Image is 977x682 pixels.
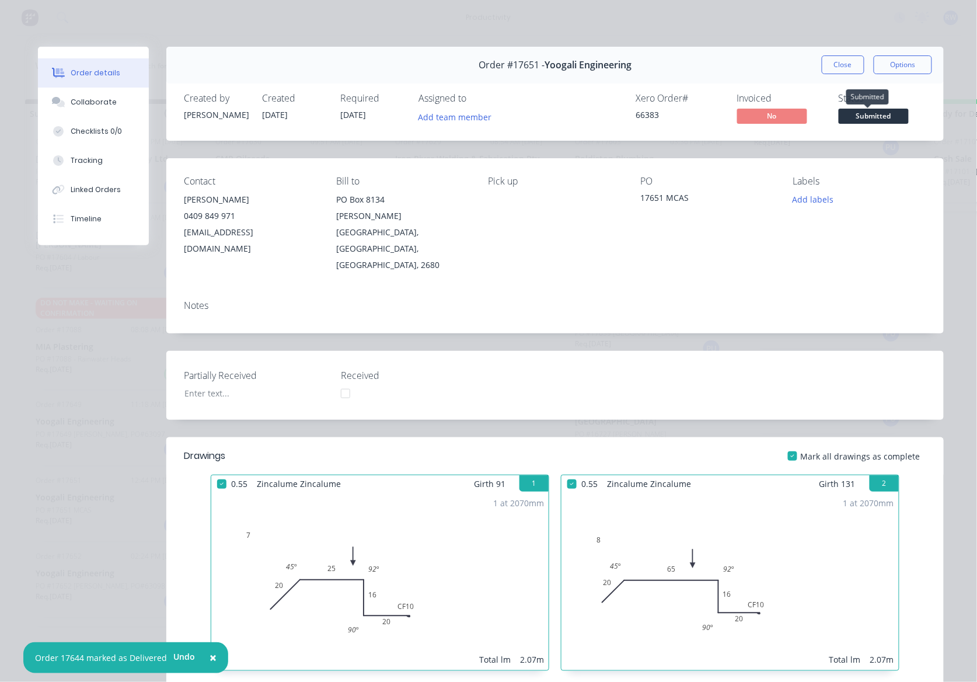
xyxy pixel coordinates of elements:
[737,93,825,104] div: Invoiced
[336,192,470,208] div: PO Box 8134
[211,492,549,670] div: 7202516CF102045º92º90º1 at 2070mmTotal lm2.07m
[210,649,217,666] span: ×
[493,497,544,509] div: 1 at 2070mm
[198,644,228,672] button: Close
[479,60,545,71] span: Order #17651 -
[184,192,317,208] div: [PERSON_NAME]
[870,475,899,492] button: 2
[561,492,899,670] div: 8206516CF102045º92º90º1 at 2070mmTotal lm2.07m
[636,93,723,104] div: Xero Order #
[184,176,317,187] div: Contact
[336,192,470,273] div: PO Box 8134[PERSON_NAME][GEOGRAPHIC_DATA], [GEOGRAPHIC_DATA], [GEOGRAPHIC_DATA], 2680
[640,192,774,208] div: 17651 MCAS
[843,497,894,509] div: 1 at 2070mm
[737,109,807,123] span: No
[38,88,149,117] button: Collaborate
[38,58,149,88] button: Order details
[262,109,288,120] span: [DATE]
[38,204,149,234] button: Timeline
[71,97,117,107] div: Collaborate
[184,192,317,257] div: [PERSON_NAME]0409 849 971[EMAIL_ADDRESS][DOMAIN_NAME]
[184,449,225,463] div: Drawings
[474,475,505,492] span: Girth 91
[801,450,920,462] span: Mark all drawings as complete
[839,93,926,104] div: Status
[412,109,498,124] button: Add team member
[184,300,926,311] div: Notes
[822,55,864,74] button: Close
[71,126,122,137] div: Checklists 0/0
[519,475,549,492] button: 1
[71,68,120,78] div: Order details
[71,185,121,195] div: Linked Orders
[340,109,366,120] span: [DATE]
[262,93,326,104] div: Created
[846,89,889,105] div: Submitted
[340,93,404,104] div: Required
[640,176,774,187] div: PO
[35,652,167,664] div: Order 17644 marked as Delivered
[786,192,840,207] button: Add labels
[38,117,149,146] button: Checklists 0/0
[252,475,346,492] span: Zincalume Zincalume
[839,109,909,123] span: Submitted
[819,475,856,492] span: Girth 131
[479,653,511,666] div: Total lm
[839,109,909,126] button: Submitted
[829,653,861,666] div: Total lm
[71,155,103,166] div: Tracking
[184,208,317,224] div: 0409 849 971
[418,109,498,124] button: Add team member
[602,475,696,492] span: Zincalume Zincalume
[336,176,470,187] div: Bill to
[71,214,102,224] div: Timeline
[577,475,602,492] span: 0.55
[341,368,487,382] label: Received
[167,648,201,666] button: Undo
[870,653,894,666] div: 2.07m
[545,60,631,71] span: Yoogali Engineering
[184,368,330,382] label: Partially Received
[336,208,470,273] div: [PERSON_NAME][GEOGRAPHIC_DATA], [GEOGRAPHIC_DATA], [GEOGRAPHIC_DATA], 2680
[489,176,622,187] div: Pick up
[38,146,149,175] button: Tracking
[184,93,248,104] div: Created by
[793,176,926,187] div: Labels
[418,93,535,104] div: Assigned to
[636,109,723,121] div: 66383
[184,109,248,121] div: [PERSON_NAME]
[184,224,317,257] div: [EMAIL_ADDRESS][DOMAIN_NAME]
[226,475,252,492] span: 0.55
[520,653,544,666] div: 2.07m
[874,55,932,74] button: Options
[38,175,149,204] button: Linked Orders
